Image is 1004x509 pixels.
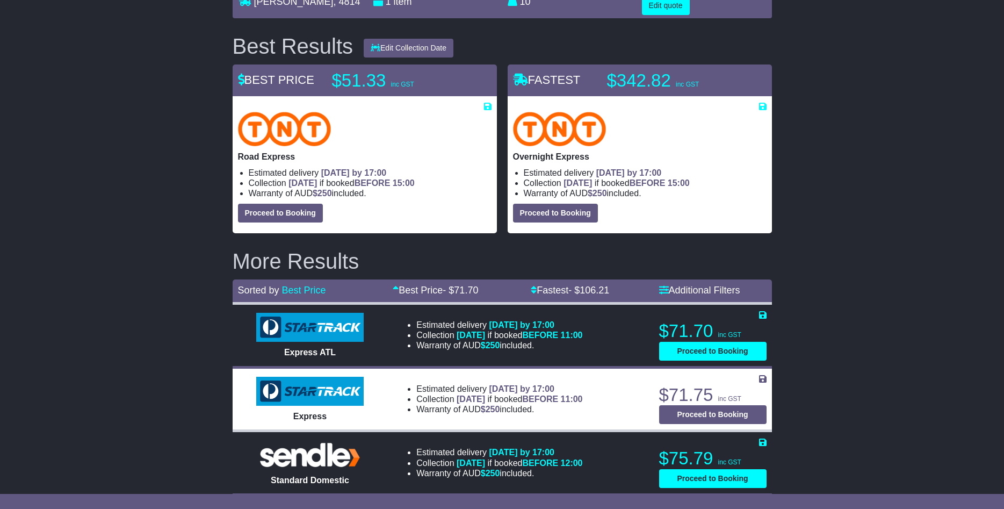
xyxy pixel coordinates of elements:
[513,204,598,223] button: Proceed to Booking
[489,448,554,457] span: [DATE] by 17:00
[659,285,740,296] a: Additional Filters
[238,73,314,87] span: BEST PRICE
[596,168,662,177] span: [DATE] by 17:00
[256,313,364,342] img: StarTrack: Express ATL
[227,34,359,58] div: Best Results
[659,405,767,424] button: Proceed to Booking
[659,320,767,342] p: $71.70
[457,458,485,468] span: [DATE]
[588,189,607,198] span: $
[531,285,609,296] a: Fastest- $106.21
[718,458,741,466] span: inc GST
[416,330,582,340] li: Collection
[313,189,332,198] span: $
[676,81,699,88] span: inc GST
[271,476,349,485] span: Standard Domestic
[416,384,582,394] li: Estimated delivery
[416,394,582,404] li: Collection
[416,404,582,414] li: Warranty of AUD included.
[321,168,387,177] span: [DATE] by 17:00
[561,458,583,468] span: 12:00
[416,468,582,478] li: Warranty of AUD included.
[522,458,558,468] span: BEFORE
[293,412,327,421] span: Express
[454,285,478,296] span: 71.70
[659,342,767,361] button: Proceed to Booking
[238,204,323,223] button: Proceed to Booking
[284,348,336,357] span: Express ATL
[580,285,609,296] span: 106.21
[282,285,326,296] a: Best Price
[486,341,500,350] span: 250
[568,285,609,296] span: - $
[489,320,554,329] span: [DATE] by 17:00
[630,178,666,188] span: BEFORE
[249,178,492,188] li: Collection
[659,384,767,406] p: $71.75
[416,447,582,457] li: Estimated delivery
[288,178,317,188] span: [DATE]
[524,168,767,178] li: Estimated delivery
[561,395,583,404] span: 11:00
[481,341,500,350] span: $
[524,188,767,198] li: Warranty of AUD included.
[481,405,500,414] span: $
[524,178,767,188] li: Collection
[481,469,500,478] span: $
[443,285,478,296] span: - $
[457,458,582,468] span: if booked
[364,39,453,58] button: Edit Collection Date
[355,178,391,188] span: BEFORE
[513,112,606,146] img: TNT Domestic: Overnight Express
[457,331,582,340] span: if booked
[393,178,415,188] span: 15:00
[522,331,558,340] span: BEFORE
[659,448,767,469] p: $75.79
[416,458,582,468] li: Collection
[718,395,741,403] span: inc GST
[607,70,741,91] p: $342.82
[238,152,492,162] p: Road Express
[416,340,582,350] li: Warranty of AUD included.
[668,178,690,188] span: 15:00
[393,285,478,296] a: Best Price- $71.70
[256,440,364,470] img: Sendle: Standard Domestic
[238,112,331,146] img: TNT Domestic: Road Express
[238,285,279,296] span: Sorted by
[513,152,767,162] p: Overnight Express
[561,331,583,340] span: 11:00
[233,249,772,273] h2: More Results
[564,178,689,188] span: if booked
[416,320,582,330] li: Estimated delivery
[486,469,500,478] span: 250
[332,70,466,91] p: $51.33
[457,395,582,404] span: if booked
[317,189,332,198] span: 250
[489,384,554,393] span: [DATE] by 17:00
[249,188,492,198] li: Warranty of AUD included.
[564,178,592,188] span: [DATE]
[391,81,414,88] span: inc GST
[249,168,492,178] li: Estimated delivery
[718,331,741,339] span: inc GST
[513,73,581,87] span: FASTEST
[288,178,414,188] span: if booked
[593,189,607,198] span: 250
[522,395,558,404] span: BEFORE
[659,469,767,488] button: Proceed to Booking
[457,331,485,340] span: [DATE]
[486,405,500,414] span: 250
[256,377,364,406] img: StarTrack: Express
[457,395,485,404] span: [DATE]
